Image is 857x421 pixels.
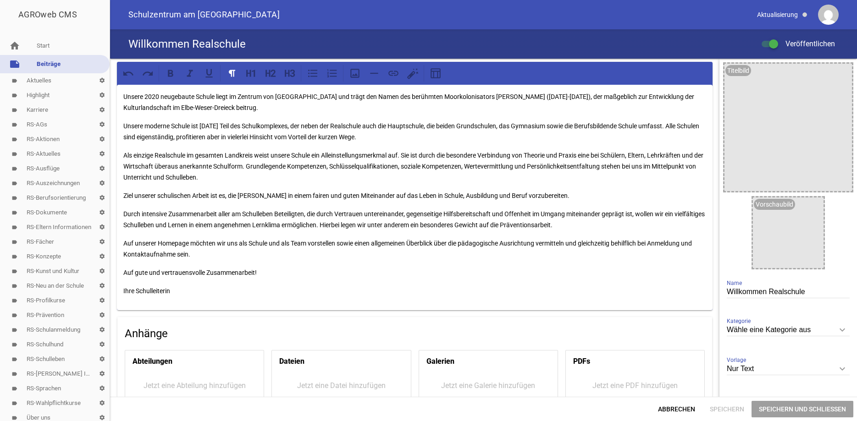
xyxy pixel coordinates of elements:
[774,39,835,48] span: Veröffentlichen
[835,323,850,337] i: keyboard_arrow_down
[702,401,752,417] span: Speichern
[123,91,706,113] p: Unsere 2020 neugebaute Schule liegt im Zentrum von [GEOGRAPHIC_DATA] und trägt den Namen des berü...
[94,147,110,161] i: settings
[792,395,838,404] span: Veröffentlichen bis
[754,199,795,210] div: Vorschaubild
[11,298,17,304] i: label
[279,354,304,369] h4: Dateien
[426,354,454,369] h4: Galerien
[94,220,110,235] i: settings
[11,386,17,392] i: label
[11,195,17,201] i: label
[94,249,110,264] i: settings
[11,239,17,245] i: label
[94,337,110,352] i: settings
[11,283,17,289] i: label
[11,122,17,128] i: label
[123,267,706,278] p: Auf gute und vertrauensvolle Zusammenarbeit!
[94,191,110,205] i: settings
[11,93,17,98] i: label
[566,372,704,399] div: Jetzt eine PDF hinzufügen
[94,132,110,147] i: settings
[11,166,17,172] i: label
[11,371,17,377] i: label
[123,285,706,296] p: Ihre Schulleiterin
[807,200,821,214] i: image
[11,107,17,113] i: label
[125,326,705,341] h4: Anhänge
[272,372,410,399] div: Jetzt eine Datei hinzufügen
[727,395,775,404] span: Veröffentlichen von
[9,40,20,51] i: home
[11,137,17,142] i: label
[94,161,110,176] i: settings
[128,11,280,19] span: Schulzentrum am [GEOGRAPHIC_DATA]
[133,354,172,369] h4: Abteilungen
[11,180,17,186] i: label
[725,65,751,76] div: Titelbild
[11,224,17,230] i: label
[11,151,17,157] i: label
[94,103,110,117] i: settings
[94,279,110,293] i: settings
[651,401,702,417] span: Abbrechen
[9,59,20,70] i: note
[835,361,850,376] i: keyboard_arrow_down
[11,342,17,348] i: label
[752,401,853,417] span: Speichern und Schließen
[94,88,110,103] i: settings
[11,415,17,421] i: label
[573,354,590,369] h4: PDFs
[125,372,264,399] div: Jetzt eine Abteilung hinzufügen
[94,366,110,381] i: settings
[123,120,706,142] p: Unsere moderne Schule ist [DATE] Teil des Schulkomplexes, der neben der Realschule auch die Haupt...
[94,205,110,220] i: settings
[11,254,17,260] i: label
[128,37,246,51] h4: Willkommen Realschule
[94,396,110,410] i: settings
[835,66,850,81] i: image
[123,238,706,260] p: Auf unserer Homepage möchten wir uns als Schule und als Team vorstellen sowie einen allgemeinen Ü...
[94,235,110,249] i: settings
[419,372,558,399] div: Jetzt eine Galerie hinzufügen
[94,117,110,132] i: settings
[11,312,17,318] i: label
[11,400,17,406] i: label
[94,352,110,366] i: settings
[94,264,110,279] i: settings
[123,150,706,183] p: Als einzige Realschule im gesamten Landkreis weist unsere Schule ein Alleinstellungsmerkmal auf. ...
[11,327,17,333] i: label
[11,356,17,362] i: label
[94,308,110,323] i: settings
[123,208,706,230] p: Durch intensive Zusammenarbeit aller am Schulleben Beteiligten, die durch Vertrauen untereinander...
[11,210,17,216] i: label
[11,268,17,274] i: label
[11,78,17,84] i: label
[94,73,110,88] i: settings
[94,293,110,308] i: settings
[123,190,706,201] p: Ziel unserer schulischen Arbeit ist es, die [PERSON_NAME] in einem fairen und guten Miteinander a...
[94,323,110,337] i: settings
[94,381,110,396] i: settings
[94,176,110,191] i: settings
